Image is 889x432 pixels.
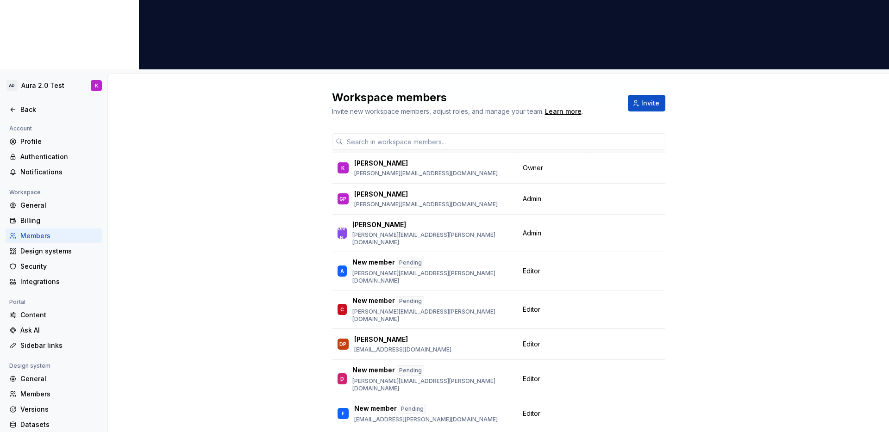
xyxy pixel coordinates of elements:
p: [EMAIL_ADDRESS][PERSON_NAME][DOMAIN_NAME] [354,416,498,423]
div: Integrations [20,277,98,286]
p: New member [352,365,395,376]
a: Members [6,228,102,243]
p: [EMAIL_ADDRESS][DOMAIN_NAME] [354,346,451,353]
div: A [340,266,344,276]
div: Aura 2.0 Test [21,81,64,90]
div: Members [20,231,98,241]
a: Versions [6,402,102,417]
span: Editor [523,339,540,349]
p: [PERSON_NAME][EMAIL_ADDRESS][PERSON_NAME][DOMAIN_NAME] [352,231,512,246]
div: Ask AI [20,326,98,335]
a: Back [6,102,102,117]
h2: Workspace members [332,90,617,105]
span: Invite new workspace members, adjust roles, and manage your team. [332,107,544,115]
p: [PERSON_NAME][EMAIL_ADDRESS][PERSON_NAME][DOMAIN_NAME] [352,377,512,392]
p: [PERSON_NAME][EMAIL_ADDRESS][PERSON_NAME][DOMAIN_NAME] [352,308,512,323]
span: Editor [523,374,540,383]
span: Invite [641,99,659,108]
span: Editor [523,266,540,276]
div: F [342,409,344,418]
span: Admin [523,228,541,238]
p: New member [354,404,397,414]
p: [PERSON_NAME][EMAIL_ADDRESS][DOMAIN_NAME] [354,170,498,177]
div: Datasets [20,420,98,429]
div: Design system [6,360,54,371]
span: Editor [523,409,540,418]
a: Sidebar links [6,338,102,353]
div: Workspace [6,187,44,198]
div: AD [6,80,18,91]
div: D [340,374,344,383]
span: Editor [523,305,540,314]
button: ADAura 2.0 TestK [2,75,106,96]
div: Pending [397,296,424,306]
p: [PERSON_NAME][EMAIL_ADDRESS][DOMAIN_NAME] [354,201,498,208]
a: Datasets [6,417,102,432]
p: New member [352,258,395,268]
p: [PERSON_NAME] [352,220,406,229]
p: [PERSON_NAME][EMAIL_ADDRESS][PERSON_NAME][DOMAIN_NAME] [352,270,512,284]
div: Notifications [20,167,98,177]
div: Pending [397,258,424,268]
a: Notifications [6,165,102,179]
a: Ask AI [6,323,102,338]
div: Security [20,262,98,271]
div: DP [339,339,346,349]
input: Search in workspace members... [343,133,665,150]
span: Admin [523,194,541,204]
a: Learn more [545,107,582,116]
div: C [340,305,344,314]
p: [PERSON_NAME] [354,190,408,199]
a: Security [6,259,102,274]
span: Owner [523,163,543,173]
div: Design systems [20,247,98,256]
a: Authentication [6,149,102,164]
div: General [20,201,98,210]
a: Design systems [6,244,102,259]
div: Back [20,105,98,114]
button: Invite [628,95,665,111]
a: Integrations [6,274,102,289]
a: Profile [6,134,102,149]
div: [PERSON_NAME] [338,205,347,261]
div: Members [20,389,98,399]
a: General [6,198,102,213]
div: Sidebar links [20,341,98,350]
div: Pending [399,404,426,414]
div: General [20,374,98,383]
p: [PERSON_NAME] [354,159,408,168]
a: Content [6,308,102,322]
div: Billing [20,216,98,225]
p: [PERSON_NAME] [354,335,408,344]
div: Versions [20,405,98,414]
div: GP [339,194,346,204]
a: Billing [6,213,102,228]
div: K [341,163,344,173]
a: General [6,371,102,386]
div: Pending [397,365,424,376]
a: Members [6,387,102,401]
div: K [95,82,98,89]
div: Content [20,310,98,320]
div: Portal [6,296,29,308]
div: Authentication [20,152,98,161]
div: Account [6,123,36,134]
span: . [544,108,583,115]
div: Profile [20,137,98,146]
p: New member [352,296,395,306]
